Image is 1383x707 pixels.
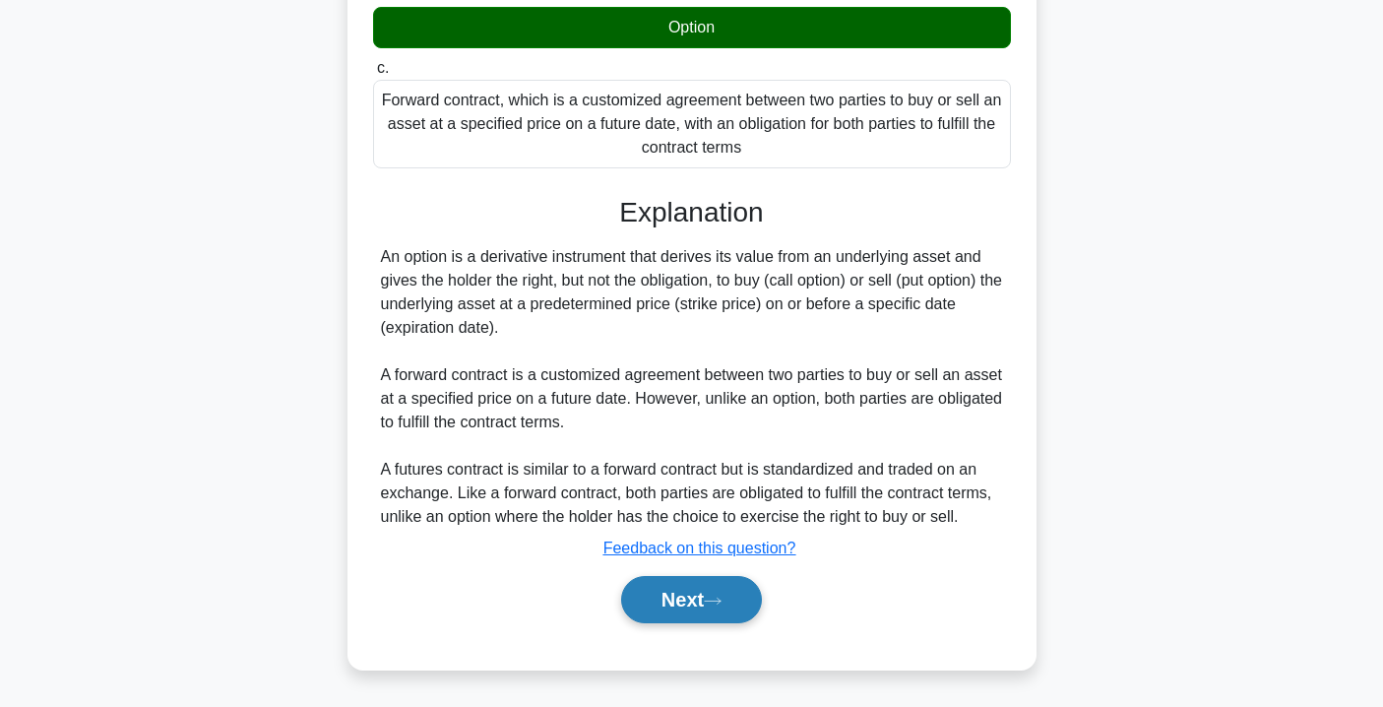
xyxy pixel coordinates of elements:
button: Next [621,576,762,623]
div: Option [373,7,1011,48]
span: c. [377,59,389,76]
div: An option is a derivative instrument that derives its value from an underlying asset and gives th... [381,245,1003,529]
h3: Explanation [385,196,999,229]
div: Forward contract, which is a customized agreement between two parties to buy or sell an asset at ... [373,80,1011,168]
a: Feedback on this question? [603,540,796,556]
